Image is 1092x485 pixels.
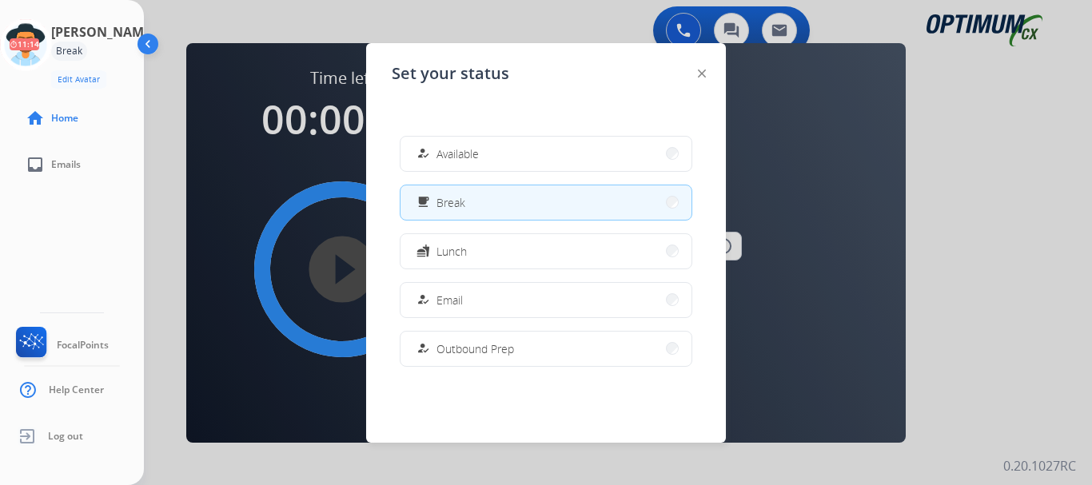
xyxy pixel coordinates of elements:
div: Break [51,42,87,61]
button: Lunch [401,234,691,268]
span: FocalPoints [57,339,109,352]
span: Log out [48,430,83,443]
mat-icon: how_to_reg [416,147,430,161]
span: Lunch [436,243,467,260]
span: Set your status [392,62,509,85]
span: Break [436,194,465,211]
span: Emails [51,158,81,171]
mat-icon: how_to_reg [416,342,430,356]
h3: [PERSON_NAME] [51,22,155,42]
button: Outbound Prep [401,332,691,366]
span: Help Center [49,384,104,396]
img: close-button [698,70,706,78]
button: Email [401,283,691,317]
p: 0.20.1027RC [1003,456,1076,475]
mat-icon: home [26,109,45,128]
button: Break [401,185,691,220]
span: Available [436,145,479,162]
mat-icon: free_breakfast [416,196,430,209]
span: Home [51,112,78,125]
mat-icon: inbox [26,155,45,174]
button: Available [401,137,691,171]
span: Outbound Prep [436,340,514,357]
mat-icon: fastfood [416,244,430,258]
button: Edit Avatar [51,70,106,89]
a: FocalPoints [13,327,109,364]
mat-icon: how_to_reg [416,293,430,307]
span: Email [436,292,463,308]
